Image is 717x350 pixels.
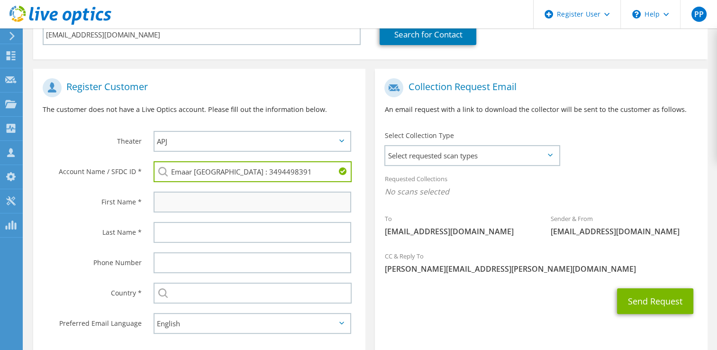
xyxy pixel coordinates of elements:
label: First Name * [43,192,142,207]
label: Theater [43,131,142,146]
span: No scans selected [384,186,698,197]
div: To [375,209,541,241]
label: Phone Number [43,252,142,267]
div: CC & Reply To [375,246,707,279]
h1: Register Customer [43,78,351,97]
div: Requested Collections [375,169,707,204]
h1: Collection Request Email [384,78,693,97]
p: An email request with a link to download the collector will be sent to the customer as follows. [384,104,698,115]
label: Select Collection Type [384,131,454,140]
svg: \n [632,10,641,18]
label: Account Name / SFDC ID * [43,161,142,176]
div: Sender & From [541,209,708,241]
label: Last Name * [43,222,142,237]
label: Country * [43,283,142,298]
span: [PERSON_NAME][EMAIL_ADDRESS][PERSON_NAME][DOMAIN_NAME] [384,264,698,274]
span: [EMAIL_ADDRESS][DOMAIN_NAME] [384,226,532,237]
span: Select requested scan types [385,146,558,165]
a: Search for Contact [380,24,476,45]
span: [EMAIL_ADDRESS][DOMAIN_NAME] [551,226,698,237]
p: The customer does not have a Live Optics account. Please fill out the information below. [43,104,356,115]
span: PP [691,7,707,22]
label: Preferred Email Language [43,313,142,328]
button: Send Request [617,288,693,314]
